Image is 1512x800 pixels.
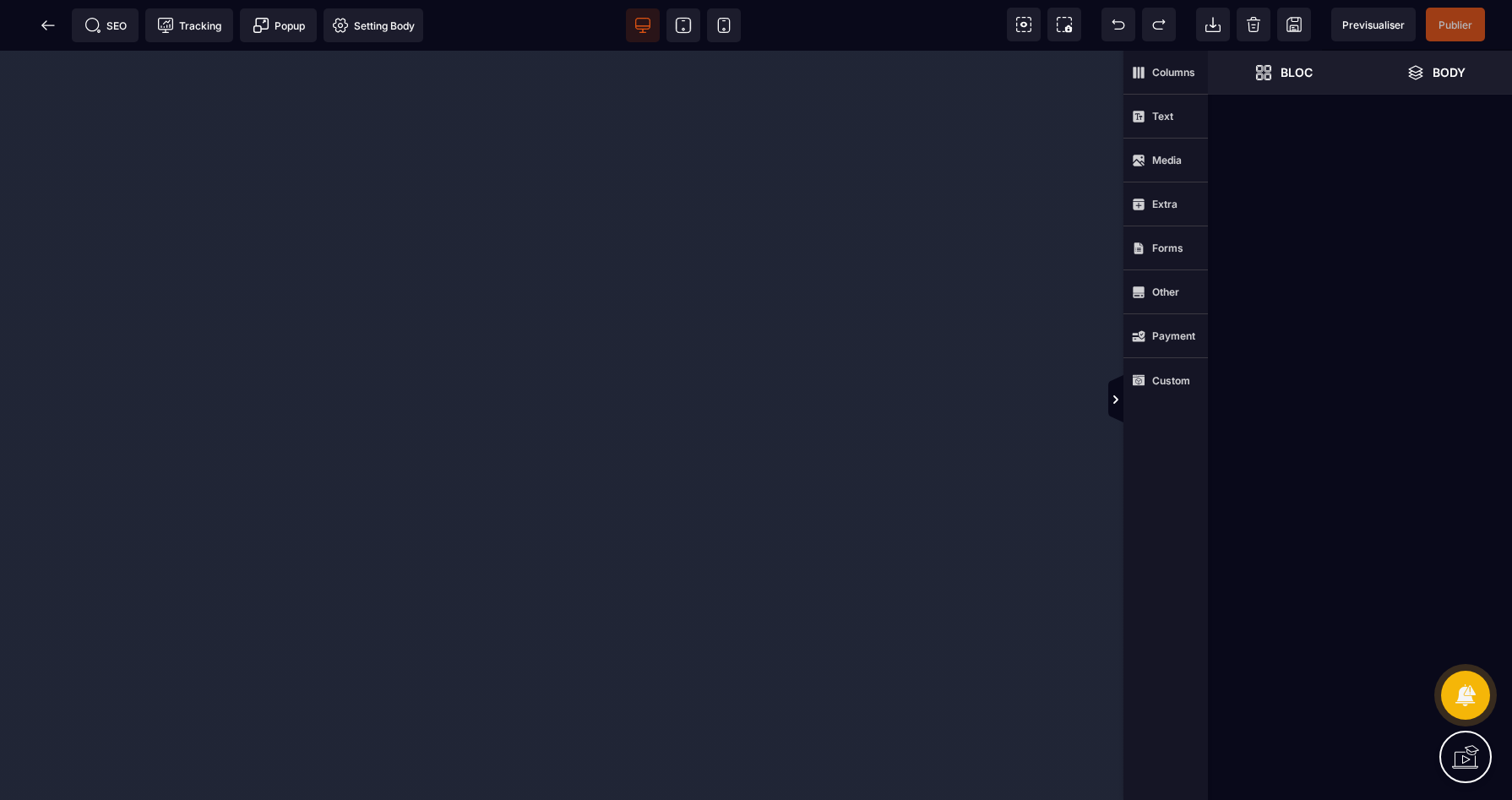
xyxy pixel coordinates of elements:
[1152,242,1183,254] strong: Forms
[1152,154,1182,166] strong: Media
[1152,329,1195,342] strong: Payment
[253,17,305,34] span: Popup
[1439,19,1472,31] span: Publier
[1433,66,1466,79] strong: Body
[1152,66,1195,79] strong: Columns
[1047,8,1081,41] span: Screenshot
[84,17,127,34] span: SEO
[1007,8,1041,41] span: View components
[157,17,221,34] span: Tracking
[1152,286,1179,298] strong: Other
[1152,198,1178,210] strong: Extra
[1208,51,1360,95] span: Open Blocks
[1152,110,1173,122] strong: Text
[1342,19,1405,31] span: Previsualiser
[332,17,415,34] span: Setting Body
[1360,51,1512,95] span: Open Layer Manager
[1331,8,1416,41] span: Preview
[1281,66,1313,79] strong: Bloc
[1152,374,1190,387] strong: Custom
